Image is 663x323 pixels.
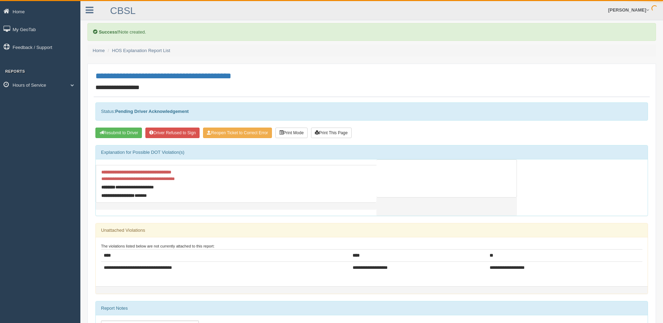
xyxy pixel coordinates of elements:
[96,301,648,315] div: Report Notes
[112,48,170,53] a: HOS Explanation Report List
[145,128,200,138] button: Driver Refused to Sign
[110,5,136,16] a: CBSL
[115,109,188,114] strong: Pending Driver Acknowledgement
[275,128,308,138] button: Print Mode
[95,128,142,138] button: Resubmit To Driver
[87,23,656,41] div: Note created.
[93,48,105,53] a: Home
[96,223,648,237] div: Unattached Violations
[99,29,119,35] b: Success!
[203,128,272,138] button: Reopen Ticket
[101,244,215,248] small: The violations listed below are not currently attached to this report:
[96,145,648,159] div: Explanation for Possible DOT Violation(s)
[95,102,648,120] div: Status:
[311,128,352,138] button: Print This Page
